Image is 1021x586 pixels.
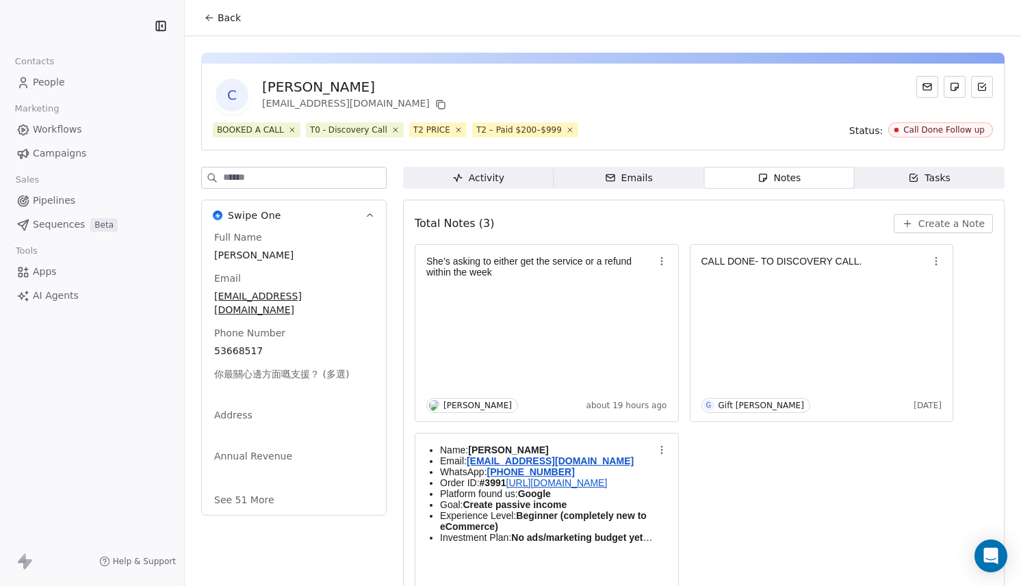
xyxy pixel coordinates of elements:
div: Gift [PERSON_NAME] [719,401,804,410]
div: Swipe OneSwipe One [202,230,386,515]
p: Platform found us: [440,488,654,499]
a: [URL][DOMAIN_NAME] [506,477,608,488]
div: T2 PRICE [413,124,450,136]
span: Tools [10,241,43,261]
p: Name: [440,444,654,455]
div: Tasks [908,171,951,185]
a: Apps [11,261,173,283]
span: Sequences [33,217,85,232]
span: about 19 hours ago [586,400,667,411]
p: Goal: [440,499,654,510]
span: Email [211,271,244,285]
span: Address [211,408,255,422]
span: Workflows [33,122,82,137]
p: Investment Plan: [440,532,654,543]
span: Swipe One [228,209,281,222]
button: Back [196,5,249,30]
div: T0 - Discovery Call [310,124,387,136]
a: SequencesBeta [11,213,173,236]
p: Experience Level: [440,510,654,532]
span: C [216,79,248,111]
a: Campaigns [11,142,173,165]
strong: Beginner (completely new to eCommerce) [440,510,649,532]
button: Swipe OneSwipe One [202,200,386,230]
div: T2 – Paid $200–$999 [476,124,562,136]
a: Help & Support [99,556,176,567]
img: Swipe One [213,211,222,220]
strong: Create passive income [463,499,567,510]
div: Call Done Follow up [903,125,985,135]
div: Emails [605,171,653,185]
div: [PERSON_NAME] [262,77,449,96]
strong: #3991 [480,477,506,488]
div: [PERSON_NAME] [443,401,512,410]
span: Campaigns [33,146,86,161]
span: Back [218,11,241,25]
p: Email: [440,455,654,466]
strong: Google [518,488,551,499]
a: Pipelines [11,189,173,212]
span: Contacts [9,51,60,72]
p: CALL DONE- TO DISCOVERY CALL. [701,256,929,267]
span: Marketing [9,98,65,119]
div: Activity [452,171,504,185]
span: Phone Number [211,326,288,340]
a: Workflows [11,118,173,141]
span: 53668517 [214,344,374,358]
p: Order ID: [440,477,654,488]
span: Total Notes (3) [415,215,494,232]
button: See 51 More [206,488,283,512]
button: Create a Note [894,214,993,233]
span: People [33,75,65,90]
span: AI Agents [33,289,79,303]
a: [PHONE_NUMBER] [487,466,574,477]
div: BOOKED A CALL [217,124,284,136]
span: Help & Support [113,556,176,567]
span: Pipelines [33,194,75,208]
img: S [429,400,439,411]
span: [DATE] [914,400,942,411]
div: G [706,400,712,411]
span: Create a Note [918,217,985,230]
span: 你最關心邊方面嘅支援？ (多選) [211,367,352,381]
strong: No ads/marketing budget yet, wants to explore first [440,532,652,554]
span: [PERSON_NAME] [214,248,374,262]
span: Apps [33,265,57,279]
a: [EMAIL_ADDRESS][DOMAIN_NAME] [467,455,634,466]
p: She’s asking to either get the service or a refund within the week [426,256,654,278]
span: Sales [10,170,45,190]
span: Annual Revenue [211,449,295,463]
a: AI Agents [11,284,173,307]
a: People [11,71,173,94]
div: [EMAIL_ADDRESS][DOMAIN_NAME] [262,96,449,113]
span: Beta [90,218,118,232]
div: Open Intercom Messenger [974,540,1007,572]
span: Full Name [211,230,265,244]
span: Status: [849,124,883,137]
strong: [PERSON_NAME] [468,444,548,455]
span: [EMAIL_ADDRESS][DOMAIN_NAME] [214,289,374,317]
p: WhatsApp: [440,466,654,477]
